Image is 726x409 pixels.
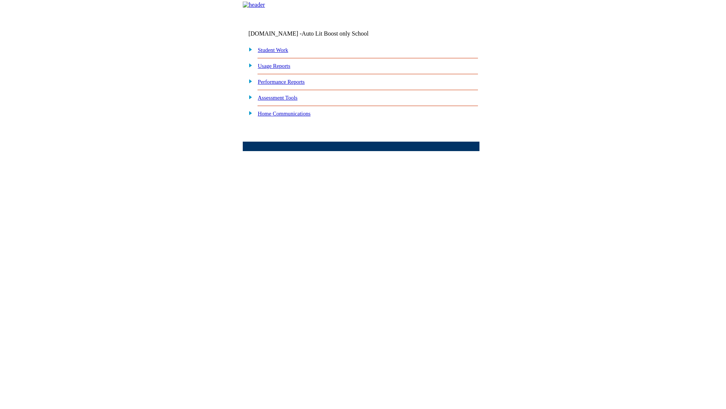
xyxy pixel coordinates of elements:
[258,63,290,69] a: Usage Reports
[245,46,253,53] img: plus.gif
[245,62,253,69] img: plus.gif
[245,109,253,116] img: plus.gif
[258,111,311,117] a: Home Communications
[243,2,265,8] img: header
[258,95,298,101] a: Assessment Tools
[245,78,253,84] img: plus.gif
[245,94,253,100] img: plus.gif
[248,30,388,37] td: [DOMAIN_NAME] -
[258,79,305,85] a: Performance Reports
[302,30,369,37] nobr: Auto Lit Boost only School
[258,47,288,53] a: Student Work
